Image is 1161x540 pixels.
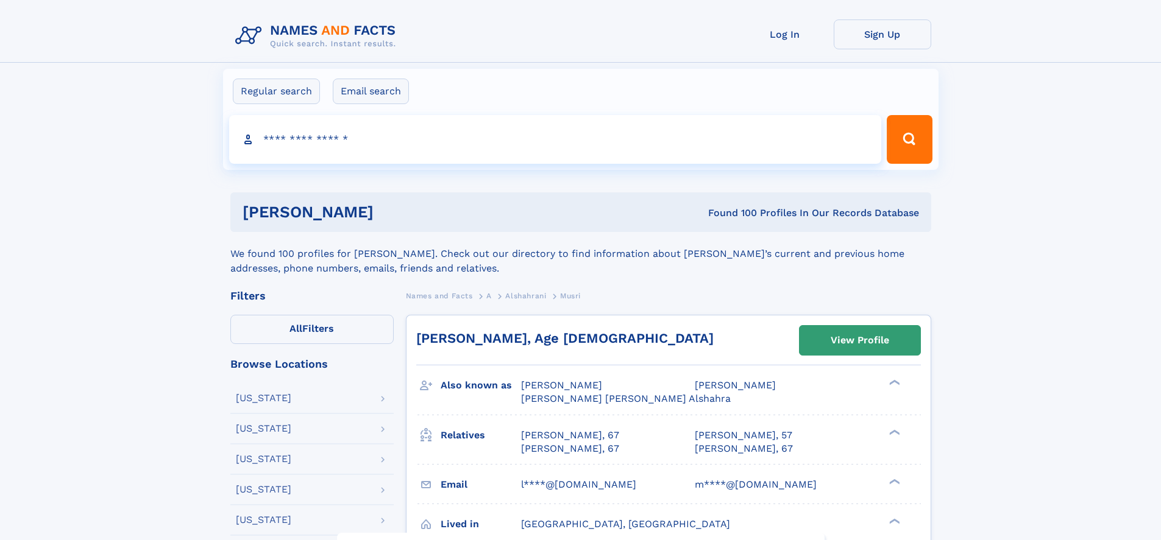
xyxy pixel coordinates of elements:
[333,79,409,104] label: Email search
[886,517,901,525] div: ❯
[521,429,619,442] a: [PERSON_NAME], 67
[486,288,492,303] a: A
[441,474,521,495] h3: Email
[406,288,473,303] a: Names and Facts
[441,425,521,446] h3: Relatives
[887,115,932,164] button: Search Button
[236,393,291,403] div: [US_STATE]
[236,485,291,494] div: [US_STATE]
[521,379,602,391] span: [PERSON_NAME]
[736,19,834,49] a: Log In
[521,442,619,455] a: [PERSON_NAME], 67
[505,288,546,303] a: Alshahrani
[831,326,889,354] div: View Profile
[233,79,320,104] label: Regular search
[486,292,492,300] span: A
[416,331,714,346] a: [PERSON_NAME], Age [DEMOGRAPHIC_DATA]
[695,429,792,442] a: [PERSON_NAME], 57
[230,232,931,276] div: We found 100 profiles for [PERSON_NAME]. Check out our directory to find information about [PERSO...
[289,323,302,334] span: All
[236,515,291,525] div: [US_STATE]
[505,292,546,300] span: Alshahrani
[800,326,920,355] a: View Profile
[230,359,394,370] div: Browse Locations
[886,477,901,485] div: ❯
[243,205,541,220] h1: [PERSON_NAME]
[560,292,581,300] span: Musri
[236,454,291,464] div: [US_STATE]
[236,424,291,433] div: [US_STATE]
[541,206,919,220] div: Found 100 Profiles In Our Records Database
[441,514,521,535] h3: Lived in
[695,442,793,455] a: [PERSON_NAME], 67
[834,19,931,49] a: Sign Up
[230,315,394,344] label: Filters
[230,290,394,301] div: Filters
[695,379,776,391] span: [PERSON_NAME]
[521,393,731,404] span: [PERSON_NAME] [PERSON_NAME] Alshahra
[229,115,882,164] input: search input
[886,379,901,387] div: ❯
[441,375,521,396] h3: Also known as
[521,518,730,530] span: [GEOGRAPHIC_DATA], [GEOGRAPHIC_DATA]
[886,428,901,436] div: ❯
[230,19,406,52] img: Logo Names and Facts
